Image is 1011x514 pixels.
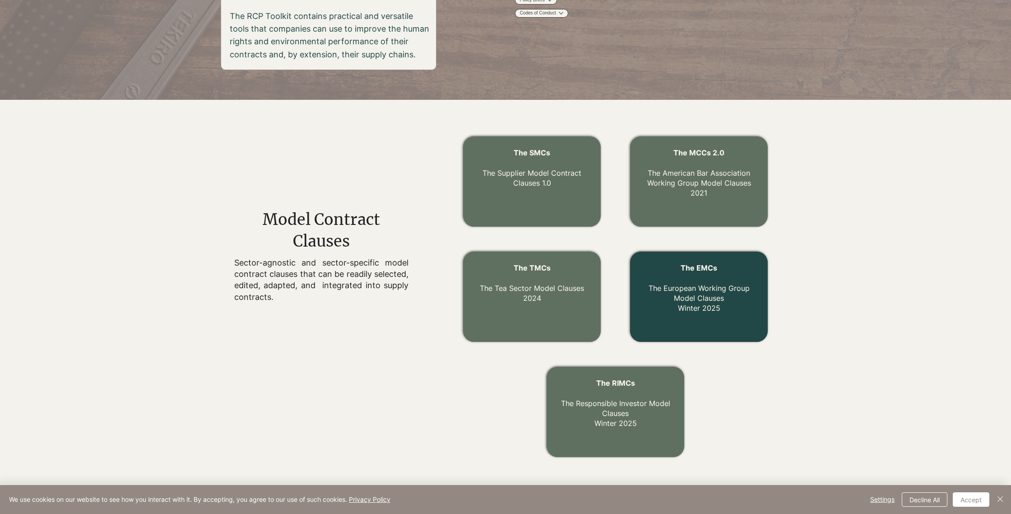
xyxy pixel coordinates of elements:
a: The TMCs The Tea Sector Model Clauses2024 [480,263,584,303]
button: Close [995,492,1006,507]
a: The RIMCs The Responsible Investor Model ClausesWinter 2025 [561,378,670,428]
a: The MCCs 2.0 The American Bar Association Working Group Model Clauses2021 [647,148,751,198]
button: Decline All [902,492,947,507]
img: Close [995,494,1006,505]
button: Accept [953,492,989,507]
span: The MCCs 2.0 [673,148,724,157]
span: The TMCs [514,263,551,272]
a: Codes of Conduct [520,10,556,17]
a: The EMCs The European Working Group Model ClausesWinter 2025 [649,263,750,313]
span: Model Contract Clauses [263,210,380,251]
a: The Supplier Model Contract Clauses 1.0 [482,168,581,187]
span: The EMCs [681,263,717,272]
p: Sector-agnostic and sector-specific model contract clauses that can be readily selected, edited, ... [234,257,408,303]
a: Privacy Policy [349,495,390,503]
p: The RCP Toolkit contains practical and versatile tools that companies can use to improve the huma... [230,10,429,61]
span: Settings [870,493,895,506]
button: More Codes of Conduct pages [559,11,563,15]
a: The SMCs [514,148,550,157]
span: We use cookies on our website to see how you interact with it. By accepting, you agree to our use... [9,495,390,504]
span: The RIMCs [596,378,635,388]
